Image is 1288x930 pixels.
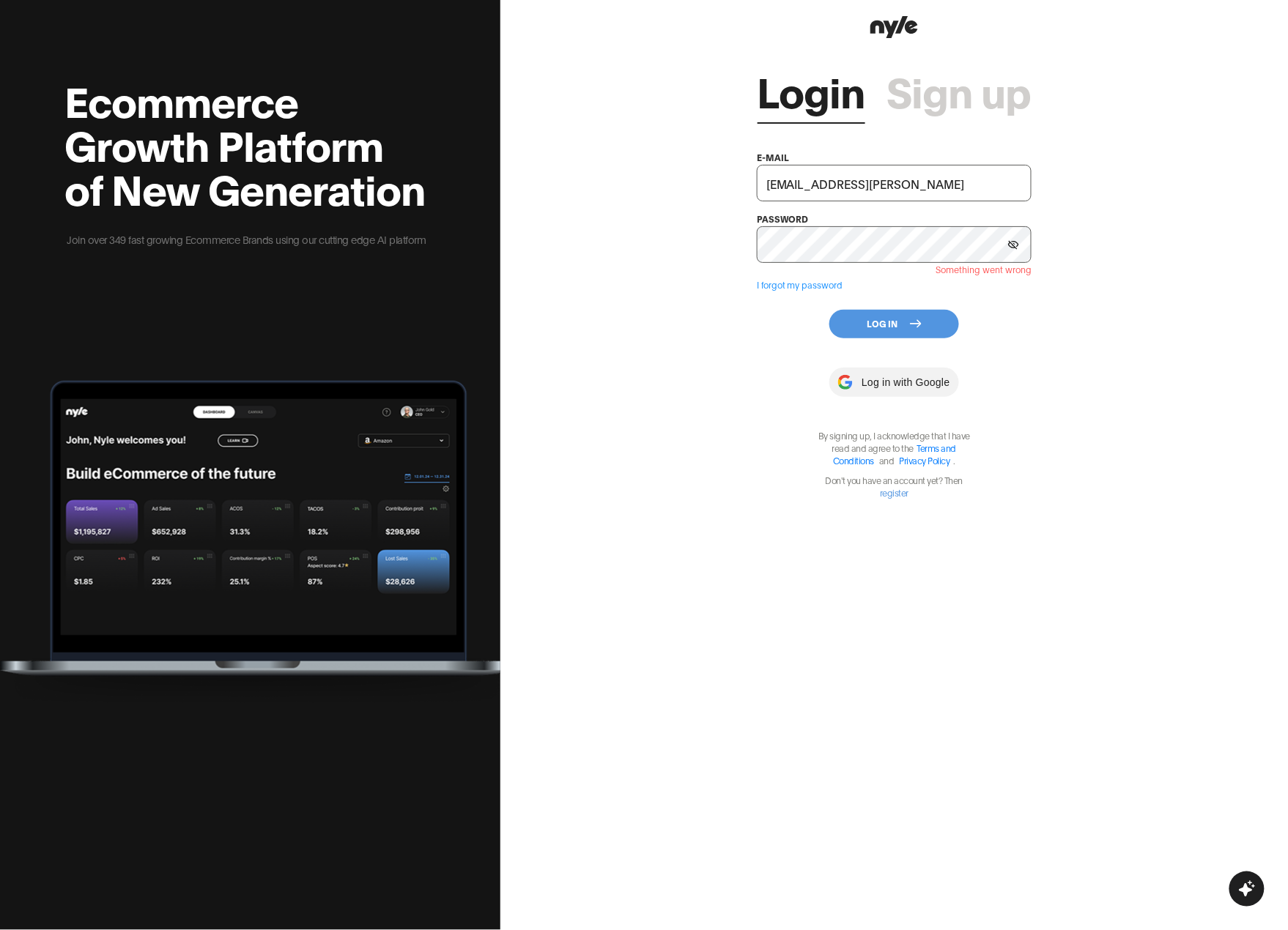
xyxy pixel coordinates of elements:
p: Join over 349 fast growing Ecommerce Brands using our cutting edge AI platform [64,231,429,248]
button: Log In [829,310,959,338]
a: Terms and Conditions [833,442,956,466]
h2: Ecommerce Growth Platform of New Generation [64,78,429,209]
a: I forgot my password [757,279,843,290]
div: Something went wrong [757,263,1032,277]
label: password [757,213,809,224]
a: Login [758,68,865,112]
label: e-mail [757,152,789,163]
a: Privacy Policy [900,455,950,466]
a: Sign up [887,68,1032,112]
a: register [880,487,908,498]
button: Log in with Google [829,368,958,397]
p: By signing up, I acknowledge that I have read and agree to the . [810,429,979,466]
p: Don't you have an account yet? Then [810,474,979,499]
span: and [876,455,898,466]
